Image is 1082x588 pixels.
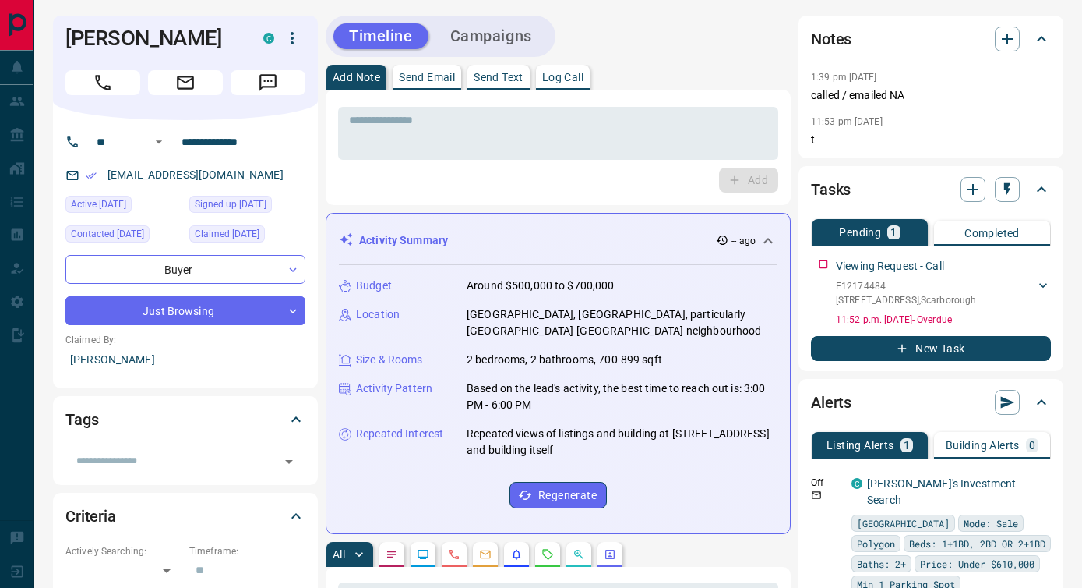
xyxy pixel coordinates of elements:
[811,384,1051,421] div: Alerts
[189,225,305,247] div: Tue Jul 08 2025
[65,255,305,284] div: Buyer
[811,171,1051,208] div: Tasks
[356,278,392,294] p: Budget
[65,225,182,247] div: Tue Jul 08 2025
[811,490,822,501] svg: Email
[435,23,548,49] button: Campaigns
[857,536,895,551] span: Polygon
[474,72,523,83] p: Send Text
[417,548,429,561] svg: Lead Browsing Activity
[857,515,950,531] span: [GEOGRAPHIC_DATA]
[836,276,1051,310] div: E12174484[STREET_ADDRESS],Scarborough
[811,390,851,415] h2: Alerts
[811,20,1051,58] div: Notes
[836,313,1051,327] p: 11:52 p.m. [DATE] - Overdue
[107,168,284,181] a: [EMAIL_ADDRESS][DOMAIN_NAME]
[150,133,168,151] button: Open
[541,548,554,561] svg: Requests
[826,440,894,451] p: Listing Alerts
[467,278,615,294] p: Around $500,000 to $700,000
[467,426,777,459] p: Repeated views of listings and building at [STREET_ADDRESS] and building itself
[509,482,607,508] button: Regenerate
[148,70,223,95] span: Email
[65,347,305,373] p: [PERSON_NAME]
[65,498,305,535] div: Criteria
[510,548,523,561] svg: Listing Alerts
[278,451,300,473] button: Open
[467,352,662,368] p: 2 bedrooms, 2 bathrooms, 700-899 sqft
[811,132,1051,148] p: t
[1029,440,1035,451] p: 0
[573,548,585,561] svg: Opportunities
[65,544,182,558] p: Actively Searching:
[448,548,460,561] svg: Calls
[333,23,428,49] button: Timeline
[356,352,423,368] p: Size & Rooms
[964,515,1018,531] span: Mode: Sale
[65,26,240,51] h1: [PERSON_NAME]
[811,177,851,202] h2: Tasks
[467,306,777,339] p: [GEOGRAPHIC_DATA], [GEOGRAPHIC_DATA], particularly [GEOGRAPHIC_DATA]-[GEOGRAPHIC_DATA] neighbourhood
[356,306,400,323] p: Location
[604,548,616,561] svg: Agent Actions
[467,381,777,413] p: Based on the lead's activity, the best time to reach out is: 3:00 PM - 6:00 PM
[811,87,1051,104] p: called / emailed NA
[839,227,881,238] p: Pending
[964,228,1020,239] p: Completed
[811,476,842,490] p: Off
[836,258,944,275] p: Viewing Request - Call
[189,196,305,218] div: Tue Jul 08 2025
[65,296,305,325] div: Just Browsing
[904,440,910,451] p: 1
[65,196,182,218] div: Tue Sep 02 2025
[71,226,144,242] span: Contacted [DATE]
[65,333,305,347] p: Claimed By:
[851,478,862,489] div: condos.ca
[195,197,266,212] span: Signed up [DATE]
[920,556,1034,572] span: Price: Under $610,000
[65,504,116,529] h2: Criteria
[731,234,756,248] p: -- ago
[359,232,448,249] p: Activity Summary
[356,381,432,397] p: Activity Pattern
[836,293,976,307] p: [STREET_ADDRESS] , Scarborough
[811,72,877,83] p: 1:39 pm [DATE]
[909,536,1045,551] span: Beds: 1+1BD, 2BD OR 2+1BD
[65,407,98,432] h2: Tags
[71,197,126,212] span: Active [DATE]
[65,401,305,438] div: Tags
[857,556,906,572] span: Baths: 2+
[86,170,97,181] svg: Email Verified
[195,226,259,242] span: Claimed [DATE]
[356,426,443,442] p: Repeated Interest
[189,544,305,558] p: Timeframe:
[836,279,976,293] p: E12174484
[333,549,345,560] p: All
[867,477,1016,506] a: [PERSON_NAME]'s Investment Search
[65,70,140,95] span: Call
[339,226,777,255] div: Activity Summary-- ago
[811,336,1051,361] button: New Task
[946,440,1020,451] p: Building Alerts
[386,548,398,561] svg: Notes
[333,72,380,83] p: Add Note
[542,72,583,83] p: Log Call
[263,33,274,44] div: condos.ca
[399,72,455,83] p: Send Email
[811,27,851,51] h2: Notes
[811,116,883,127] p: 11:53 pm [DATE]
[479,548,492,561] svg: Emails
[890,227,897,238] p: 1
[231,70,305,95] span: Message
